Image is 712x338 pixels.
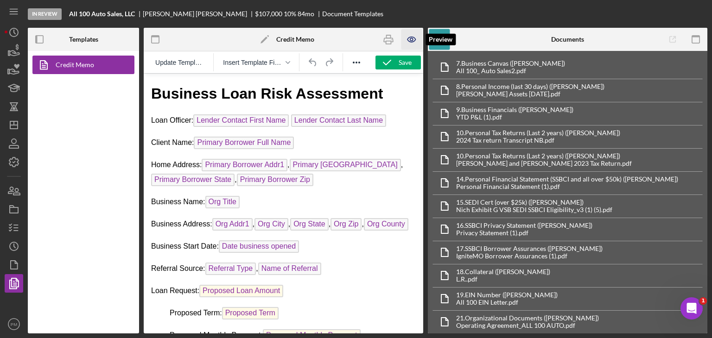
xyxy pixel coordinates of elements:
[155,59,204,66] span: Update Template
[78,233,135,246] span: Proposed Term
[456,175,678,183] div: 14. Personal Financial Statement (SSBCI and all over $50k) ([PERSON_NAME])
[28,8,62,20] div: In Review
[7,144,272,159] p: Business Address: , , , ,
[146,85,257,98] span: Primary [GEOGRAPHIC_DATA]
[152,56,208,69] button: Reset the template to the current product template value
[456,67,565,75] div: All 100_ Auto Sales2.pdf
[456,291,558,299] div: 19. EIN Number ([PERSON_NAME])
[456,183,678,190] div: Personal Financial Statement (1).pdf
[456,299,558,306] div: All 100 EIN Letter.pdf
[375,56,421,69] button: Save
[219,56,293,69] button: Insert Template Field
[69,36,98,43] b: Templates
[11,322,17,327] text: PM
[69,10,135,18] b: All 100 Auto Sales, LLC
[456,268,550,275] div: 18. Collateral ([PERSON_NAME])
[456,229,592,237] div: Privacy Statement (1).pdf
[456,322,599,329] div: Operating Agreement_ALL 100 AUTO.pdf
[321,56,337,69] button: Redo
[399,56,412,69] div: Save
[7,189,272,204] p: Referral Source: ,
[7,100,91,113] span: Primary Borrower State
[322,10,383,18] div: Document Templates
[456,245,603,252] div: 17. SSBCI Borrower Assurances ([PERSON_NAME])
[305,56,321,69] button: Undo
[56,211,140,224] span: Proposed Loan Amount
[284,10,296,18] div: 10 %
[456,106,573,113] div: 9. Business Financials ([PERSON_NAME])
[146,144,184,157] span: Org State
[456,314,599,322] div: 21. Organizational Documents ([PERSON_NAME])
[680,297,703,319] iframe: Intercom live chat
[119,256,217,268] span: Proposed Monthly Payment
[298,10,314,18] div: 84 mo
[456,60,565,67] div: 7. Business Canvas ([PERSON_NAME])
[456,275,550,283] div: L.R..pdf
[456,199,612,206] div: 15. SEDI Cert (over $25k) ([PERSON_NAME])
[32,56,130,74] a: Credit Memo
[456,152,632,160] div: 10. Personal Tax Returns (Last 2 years) ([PERSON_NAME])
[62,189,113,201] span: Referral Type
[456,160,632,167] div: [PERSON_NAME] and [PERSON_NAME] 2023 Tax Return.pdf
[456,83,604,90] div: 8. Personal Income (last 30 days) ([PERSON_NAME])
[7,256,272,270] p: Proposed Monthly Payment:
[456,222,592,229] div: 16. SSBCI Privacy Statement ([PERSON_NAME])
[551,36,584,43] b: Documents
[7,122,272,137] p: Business Name:
[111,144,145,157] span: Org City
[5,315,23,333] button: PM
[143,10,255,18] div: [PERSON_NAME] [PERSON_NAME]
[7,233,272,248] p: Proposed Term:
[456,137,620,144] div: 2024 Tax return Transcript NB.pdf
[114,189,178,201] span: Name of Referral
[220,144,265,157] span: Org County
[223,59,282,66] span: Insert Template Field
[456,206,612,213] div: Nich Exhibit G VSB SEDI SSBCI Eligibility_v3 (1) (5).pdf
[7,167,272,182] p: Business Start Date:
[456,129,620,137] div: 10. Personal Tax Returns (Last 2 years) ([PERSON_NAME])
[187,144,218,157] span: Org Zip
[255,10,282,18] span: $107,000
[144,74,423,333] iframe: Rich Text Area
[456,90,604,98] div: [PERSON_NAME] Assets [DATE].pdf
[699,297,707,305] span: 1
[276,36,314,43] b: Credit Memo
[7,211,272,226] p: Loan Request:
[62,122,96,135] span: Org Title
[69,144,109,157] span: Org Addr1
[93,100,170,113] span: Primary Borrower Zip
[456,113,573,121] div: YTD P&L (1).pdf
[349,56,364,69] button: Reveal or hide additional toolbar items
[456,252,603,260] div: IgniteMO Borrower Assurances (1).pdf
[75,167,155,179] span: Date business opened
